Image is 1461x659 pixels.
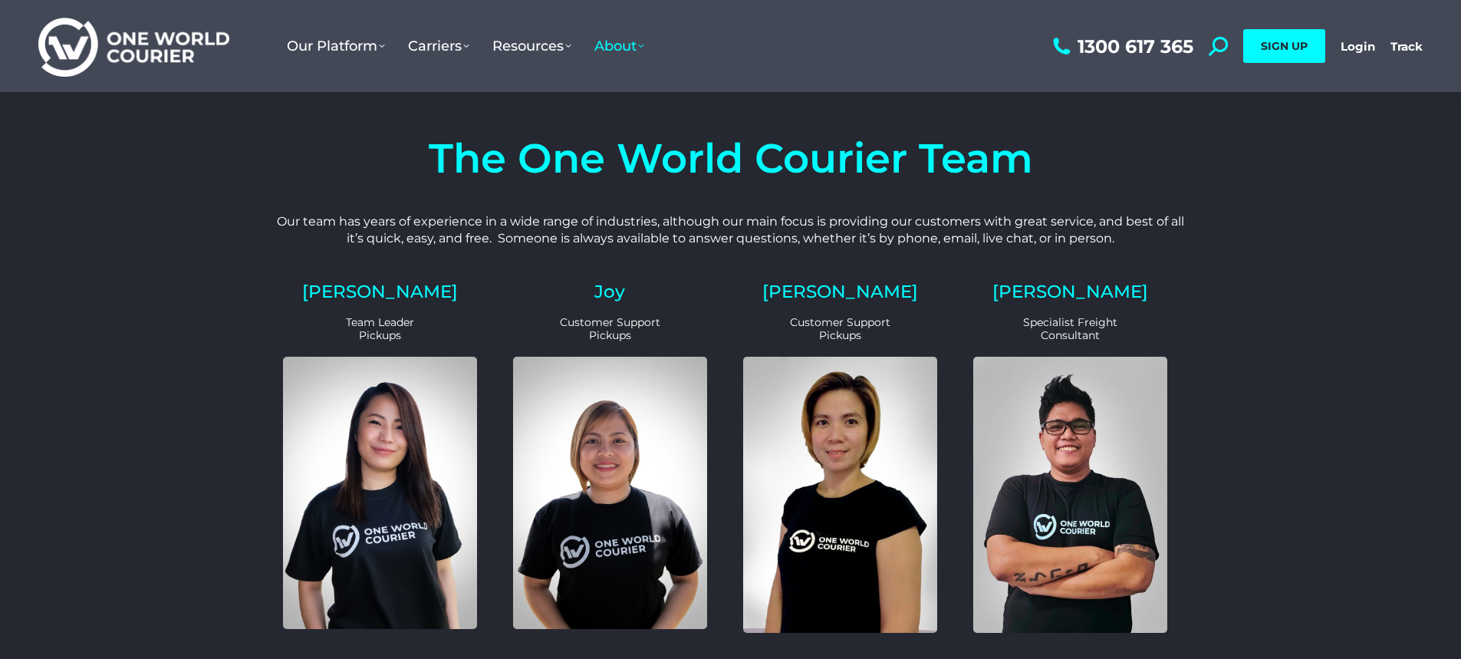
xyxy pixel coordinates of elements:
[1243,29,1325,63] a: SIGN UP
[283,316,477,342] p: Team Leader Pickups
[973,357,1167,633] img: Eric Customer Support and Sales
[275,22,397,70] a: Our Platform
[1261,39,1308,53] span: SIGN UP
[283,283,477,301] h2: [PERSON_NAME]
[1390,39,1423,54] a: Track
[513,283,707,301] h2: Joy
[594,38,644,54] span: About
[743,316,937,342] p: Customer Support Pickups
[408,38,469,54] span: Carriers
[492,38,571,54] span: Resources
[743,283,937,301] h2: [PERSON_NAME]
[287,38,385,54] span: Our Platform
[583,22,656,70] a: About
[271,138,1191,179] h4: The One World Courier Team
[992,281,1148,302] a: [PERSON_NAME]
[38,15,229,77] img: One World Courier
[271,213,1191,248] p: Our team has years of experience in a wide range of industries, although our main focus is provid...
[973,316,1167,342] p: Specialist Freight Consultant
[1049,37,1193,56] a: 1300 617 365
[513,316,707,342] p: Customer Support Pickups
[481,22,583,70] a: Resources
[1341,39,1375,54] a: Login
[397,22,481,70] a: Carriers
